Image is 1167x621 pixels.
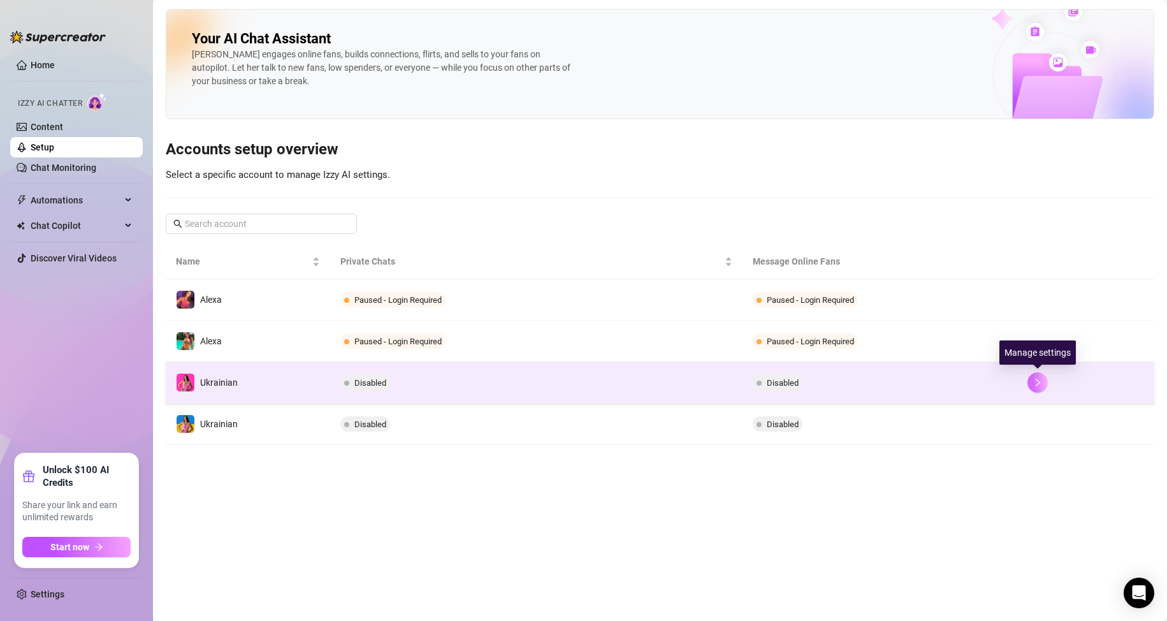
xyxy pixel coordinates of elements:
[166,169,390,180] span: Select a specific account to manage Izzy AI settings.
[1027,372,1048,393] button: right
[31,122,63,132] a: Content
[166,244,330,279] th: Name
[354,420,386,429] span: Disabled
[166,140,1154,160] h3: Accounts setup overview
[17,195,27,205] span: thunderbolt
[50,542,89,552] span: Start now
[31,216,121,236] span: Chat Copilot
[43,464,131,489] strong: Unlock $100 AI Credits
[743,244,1017,279] th: Message Online Fans
[177,374,194,391] img: Ukrainian
[94,543,103,552] span: arrow-right
[1124,578,1154,608] div: Open Intercom Messenger
[176,254,310,268] span: Name
[31,142,54,152] a: Setup
[200,419,238,429] span: Ukrainian
[354,378,386,388] span: Disabled
[173,219,182,228] span: search
[340,254,721,268] span: Private Chats
[200,377,238,388] span: Ukrainian
[767,420,799,429] span: Disabled
[10,31,106,43] img: logo-BBDzfeDw.svg
[192,30,331,48] h2: Your AI Chat Assistant
[177,415,194,433] img: Ukrainian
[177,332,194,350] img: Alexa
[354,295,442,305] span: Paused - Login Required
[330,244,742,279] th: Private Chats
[192,48,574,88] div: [PERSON_NAME] engages online fans, builds connections, flirts, and sells to your fans on autopilo...
[767,295,854,305] span: Paused - Login Required
[31,163,96,173] a: Chat Monitoring
[31,253,117,263] a: Discover Viral Videos
[31,589,64,599] a: Settings
[22,499,131,524] span: Share your link and earn unlimited rewards
[22,537,131,557] button: Start nowarrow-right
[17,221,25,230] img: Chat Copilot
[767,378,799,388] span: Disabled
[177,291,194,309] img: Alexa
[31,190,121,210] span: Automations
[200,295,222,305] span: Alexa
[354,337,442,346] span: Paused - Login Required
[185,217,339,231] input: Search account
[200,336,222,346] span: Alexa
[31,60,55,70] a: Home
[1033,378,1042,387] span: right
[999,340,1076,365] div: Manage settings
[22,470,35,483] span: gift
[87,92,107,111] img: AI Chatter
[18,98,82,110] span: Izzy AI Chatter
[767,337,854,346] span: Paused - Login Required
